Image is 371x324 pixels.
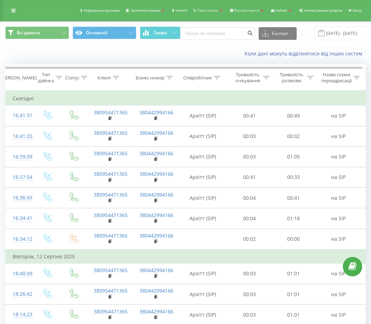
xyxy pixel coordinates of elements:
td: на SIP [316,284,361,305]
td: 00:03 [228,146,272,167]
td: на SIP [316,208,361,229]
span: Реферальна програма [84,8,120,12]
div: 16:36:43 [13,191,27,205]
td: 00:03 [228,284,272,305]
div: 18:14:23 [13,308,27,322]
a: Коли дані можуть відрізнятися вiд інших систем [245,50,366,57]
a: 380442994166 [140,212,173,218]
a: 380954471365 [94,109,128,116]
a: 380442994166 [140,170,173,177]
button: Всі дзвінки [5,26,69,39]
td: Архітт (SIP) [178,188,228,208]
td: 00:03 [228,263,272,284]
td: 01:18 [272,208,316,229]
td: на SIP [316,126,361,146]
a: 380442994166 [140,150,173,157]
td: на SIP [316,229,361,250]
span: Кабінет [276,8,287,12]
div: 16:34:41 [13,211,27,225]
a: 380954471365 [94,150,128,157]
a: 380954471365 [94,191,128,198]
a: 380442994166 [140,232,173,239]
div: Назва схеми переадресації [321,72,352,84]
div: 18:40:49 [13,267,27,281]
a: 380442994166 [140,191,173,198]
a: 380442994166 [140,308,173,315]
td: 00:04 [228,188,272,208]
span: Всі дзвінки [17,30,40,36]
a: 380954471365 [94,308,128,315]
button: Основний [73,26,136,39]
a: 380442994166 [140,109,173,116]
td: Архітт (SIP) [178,208,228,229]
span: Numbers reserve [234,8,259,12]
a: 380954471365 [94,130,128,136]
div: 16:41:20 [13,130,27,143]
td: Архітт (SIP) [178,146,228,167]
td: 01:05 [272,146,316,167]
td: Архітт (SIP) [178,106,228,126]
a: 380442994166 [140,267,173,274]
a: 380954471365 [94,212,128,218]
td: на SIP [316,188,361,208]
td: 00:00 [272,229,316,250]
td: Архітт (SIP) [178,126,228,146]
div: 16:39:39 [13,150,27,164]
div: 16:34:12 [13,232,27,246]
td: 00:49 [272,106,316,126]
a: 380442994166 [140,287,173,294]
a: 380954471365 [94,287,128,294]
span: Налаштування профілю [304,8,342,12]
td: 01:01 [272,284,316,305]
button: Графік [140,26,180,39]
div: Клієнт [98,75,111,81]
td: 00:41 [228,167,272,187]
button: Експорт [259,27,297,40]
td: 00:41 [228,106,272,126]
td: 00:02 [228,229,272,250]
span: Клієнти [175,8,187,12]
td: Архітт (SIP) [178,167,228,187]
div: Тип дзвінка [38,72,54,84]
a: 380442994166 [140,130,173,136]
td: на SIP [316,106,361,126]
td: на SIP [316,263,361,284]
td: 00:41 [272,188,316,208]
td: 00:02 [272,126,316,146]
div: Співробітник [183,75,212,81]
td: 00:33 [272,167,316,187]
input: Пошук за номером [180,27,255,40]
a: 380954471365 [94,267,128,274]
span: Графік [154,30,167,35]
div: 16:37:54 [13,170,27,184]
a: 380954471365 [94,232,128,239]
span: Вихід [353,8,361,12]
div: 18:26:42 [13,287,27,301]
div: Тривалість очікування [234,72,261,84]
span: Проблемні номери [130,8,160,12]
td: Архітт (SIP) [178,263,228,284]
div: Статус [65,75,79,81]
td: на SIP [316,167,361,187]
td: Архітт (SIP) [178,284,228,305]
a: 380954471365 [94,170,128,177]
div: Тривалість розмови [278,72,305,84]
div: [PERSON_NAME] [1,75,37,81]
div: Бізнес номер [136,75,165,81]
td: 00:03 [228,126,272,146]
td: 00:04 [228,208,272,229]
span: Clear numbers [197,8,218,12]
div: 16:41:31 [13,109,27,122]
td: 01:01 [272,263,316,284]
td: на SIP [316,146,361,167]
